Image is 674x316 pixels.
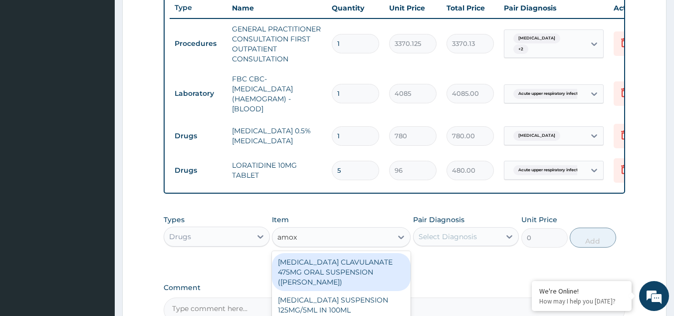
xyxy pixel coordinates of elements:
div: Minimize live chat window [164,5,188,29]
label: Pair Diagnosis [413,215,464,225]
div: [MEDICAL_DATA] CLAVULANATE 475MG ORAL SUSPENSION ([PERSON_NAME]) [272,253,411,291]
span: Acute upper respiratory infect... [513,165,586,175]
span: [MEDICAL_DATA] [513,131,560,141]
span: + 2 [513,44,528,54]
p: How may I help you today? [539,297,624,306]
td: FBC CBC-[MEDICAL_DATA] (HAEMOGRAM) - [BLOOD] [227,69,327,119]
label: Types [164,216,185,224]
span: [MEDICAL_DATA] [513,33,560,43]
img: d_794563401_company_1708531726252_794563401 [18,50,40,75]
label: Comment [164,284,626,292]
td: Laboratory [170,84,227,103]
textarea: Type your message and hit 'Enter' [5,210,190,245]
label: Item [272,215,289,225]
label: Unit Price [521,215,557,225]
button: Add [570,228,616,248]
span: Acute upper respiratory infect... [513,89,586,99]
td: Drugs [170,161,227,180]
div: Select Diagnosis [419,232,477,242]
td: LORATIDINE 10MG TABLET [227,155,327,185]
td: Procedures [170,34,227,53]
td: Drugs [170,127,227,145]
div: Drugs [169,232,191,242]
td: GENERAL PRACTITIONER CONSULTATION FIRST OUTPATIENT CONSULTATION [227,19,327,69]
span: We're online! [58,94,138,195]
div: Chat with us now [52,56,168,69]
td: [MEDICAL_DATA] 0.5% [MEDICAL_DATA] [227,121,327,151]
div: We're Online! [539,287,624,296]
